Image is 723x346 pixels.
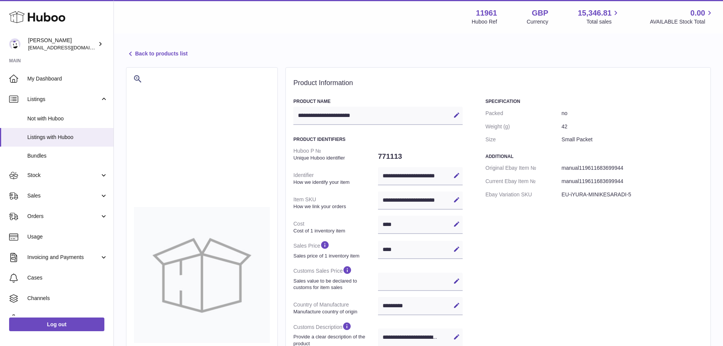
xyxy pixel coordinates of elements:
span: 15,346.81 [578,8,611,18]
strong: Cost of 1 inventory item [293,228,376,234]
dt: Item SKU [293,193,378,213]
dt: Customs Sales Price [293,262,378,294]
span: AVAILABLE Stock Total [650,18,714,25]
span: Listings [27,96,100,103]
span: Invoicing and Payments [27,254,100,261]
h3: Additional [485,153,703,160]
strong: Sales price of 1 inventory item [293,253,376,259]
span: Listings with Huboo [27,134,108,141]
h3: Product Identifiers [293,136,463,142]
dt: Sales Price [293,237,378,262]
span: Sales [27,192,100,199]
span: Settings [27,315,108,322]
span: Total sales [586,18,620,25]
dt: Country of Manufacture [293,298,378,318]
a: 15,346.81 Total sales [578,8,620,25]
a: 0.00 AVAILABLE Stock Total [650,8,714,25]
h3: Product Name [293,98,463,104]
strong: How we identify your item [293,179,376,186]
dd: 42 [562,120,703,133]
span: My Dashboard [27,75,108,82]
dd: no [562,107,703,120]
a: Log out [9,318,104,331]
dd: manual119611683699944 [562,175,703,188]
span: Bundles [27,152,108,160]
dt: Weight (g) [485,120,562,133]
div: [PERSON_NAME] [28,37,96,51]
dt: Packed [485,107,562,120]
img: internalAdmin-11961@internal.huboo.com [9,38,20,50]
img: no-photo-large.jpg [134,207,270,343]
dd: Small Packet [562,133,703,146]
a: Back to products list [126,49,187,58]
h2: Product Information [293,79,703,87]
strong: Manufacture country of origin [293,308,376,315]
strong: GBP [532,8,548,18]
strong: 11961 [476,8,497,18]
dt: Original Ebay Item № [485,161,562,175]
span: Cases [27,274,108,281]
dd: 771113 [378,149,463,164]
dt: Size [485,133,562,146]
strong: How we link your orders [293,203,376,210]
dt: Identifier [293,169,378,188]
span: Stock [27,172,100,179]
dt: Ebay Variation SKU [485,188,562,201]
span: 0.00 [690,8,705,18]
dt: Current Ebay Item № [485,175,562,188]
dt: Cost [293,217,378,237]
h3: Specification [485,98,703,104]
dt: Huboo P № [293,144,378,164]
strong: Sales value to be declared to customs for item sales [293,278,376,291]
strong: Unique Huboo identifier [293,155,376,161]
span: Not with Huboo [27,115,108,122]
span: [EMAIL_ADDRESS][DOMAIN_NAME] [28,44,112,51]
div: Huboo Ref [472,18,497,25]
dd: manual119611683699944 [562,161,703,175]
dd: EU-iYURA-MINIKESARADI-5 [562,188,703,201]
span: Orders [27,213,100,220]
span: Channels [27,295,108,302]
div: Currency [527,18,548,25]
span: Usage [27,233,108,240]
